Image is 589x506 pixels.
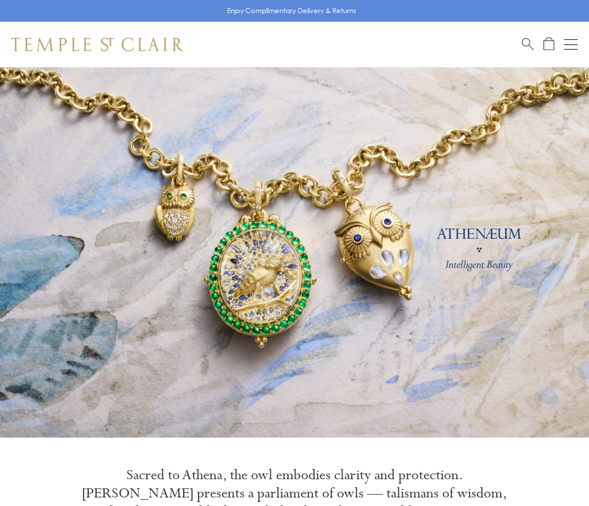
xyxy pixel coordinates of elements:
img: Temple St. Clair [11,38,183,51]
a: Search [522,37,534,51]
a: Open Shopping Bag [543,37,554,51]
p: Enjoy Complimentary Delivery & Returns [227,5,356,17]
button: Open navigation [564,38,578,51]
